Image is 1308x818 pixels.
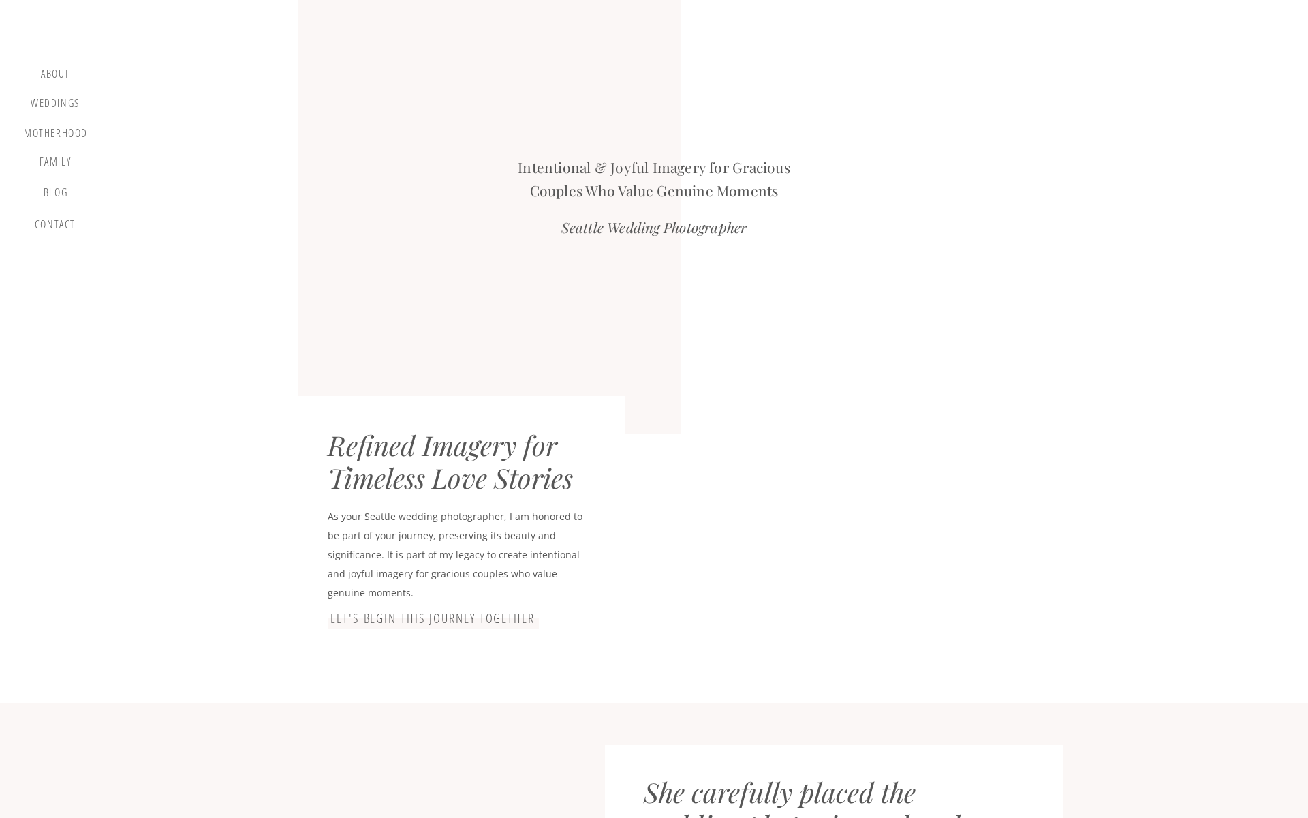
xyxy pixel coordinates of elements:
[24,127,88,142] a: motherhood
[503,156,805,196] h2: Intentional & Joyful Imagery for Gracious Couples Who Value Genuine Moments
[328,507,594,588] p: As your Seattle wedding photographer, I am honored to be part of your journey, preserving its bea...
[35,67,76,84] a: about
[32,218,78,237] a: contact
[29,97,81,114] a: Weddings
[328,429,602,494] div: Refined Imagery for Timeless Love Stories
[328,611,538,627] a: let's begin this journey together
[35,186,76,205] a: blog
[29,155,81,173] a: Family
[561,217,747,237] i: Seattle Wedding Photographer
